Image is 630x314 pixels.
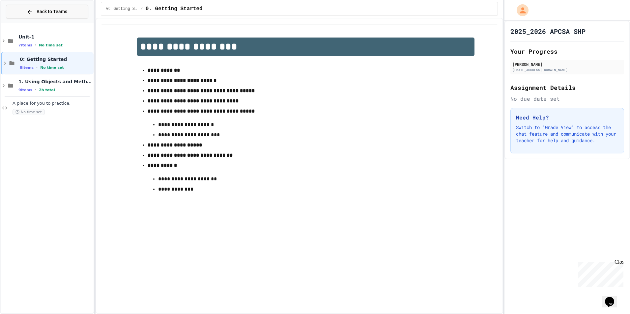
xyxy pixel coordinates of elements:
span: Unit-1 [18,34,92,40]
h1: 2025_2026 APCSA SHP [510,27,586,36]
span: 8 items [20,65,34,70]
h2: Assignment Details [510,83,624,92]
div: [PERSON_NAME] [512,61,622,67]
span: A place for you to practice. [13,101,92,106]
span: / [141,6,143,12]
iframe: chat widget [575,259,623,287]
div: My Account [510,3,530,18]
h2: Your Progress [510,47,624,56]
iframe: chat widget [602,288,623,307]
span: • [35,87,36,92]
span: 2h total [39,88,55,92]
span: No time set [40,65,64,70]
span: No time set [13,109,45,115]
span: 1. Using Objects and Methods [18,79,92,85]
p: Switch to "Grade View" to access the chat feature and communicate with your teacher for help and ... [516,124,618,144]
div: [EMAIL_ADDRESS][DOMAIN_NAME] [512,67,622,72]
span: Back to Teams [37,8,67,15]
div: No due date set [510,95,624,103]
span: • [36,65,38,70]
span: 0: Getting Started [20,56,92,62]
span: 0: Getting Started [106,6,138,12]
span: 0. Getting Started [146,5,203,13]
span: • [35,42,36,48]
span: No time set [39,43,63,47]
button: Back to Teams [6,5,88,19]
span: 7 items [18,43,32,47]
div: Chat with us now!Close [3,3,45,42]
span: 9 items [18,88,32,92]
h3: Need Help? [516,114,618,121]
